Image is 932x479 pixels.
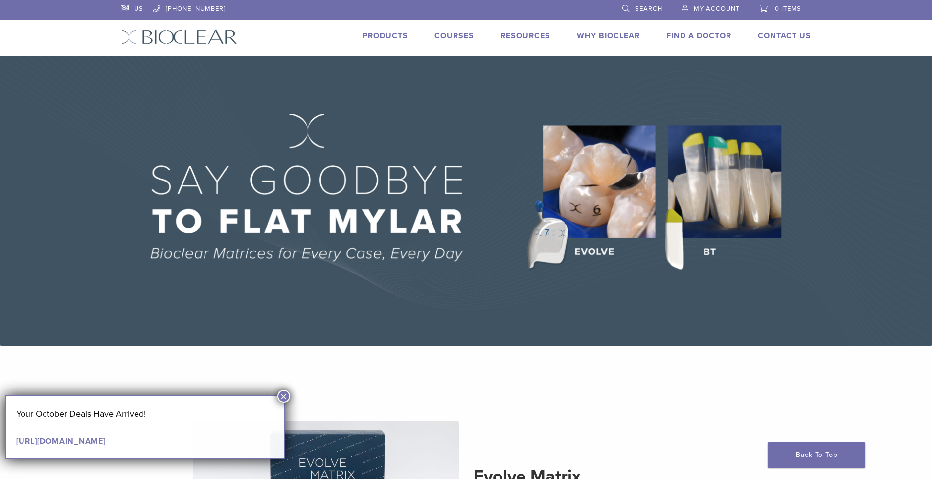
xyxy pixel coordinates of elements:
a: Why Bioclear [577,31,640,41]
span: Search [635,5,662,13]
p: Your October Deals Have Arrived! [16,407,273,421]
img: Bioclear [121,30,237,44]
span: My Account [694,5,740,13]
span: 0 items [775,5,801,13]
a: Contact Us [758,31,811,41]
a: [URL][DOMAIN_NAME] [16,436,106,446]
a: Find A Doctor [666,31,731,41]
a: Courses [434,31,474,41]
a: Products [363,31,408,41]
a: Back To Top [768,442,865,468]
a: Resources [500,31,550,41]
button: Close [277,390,290,403]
